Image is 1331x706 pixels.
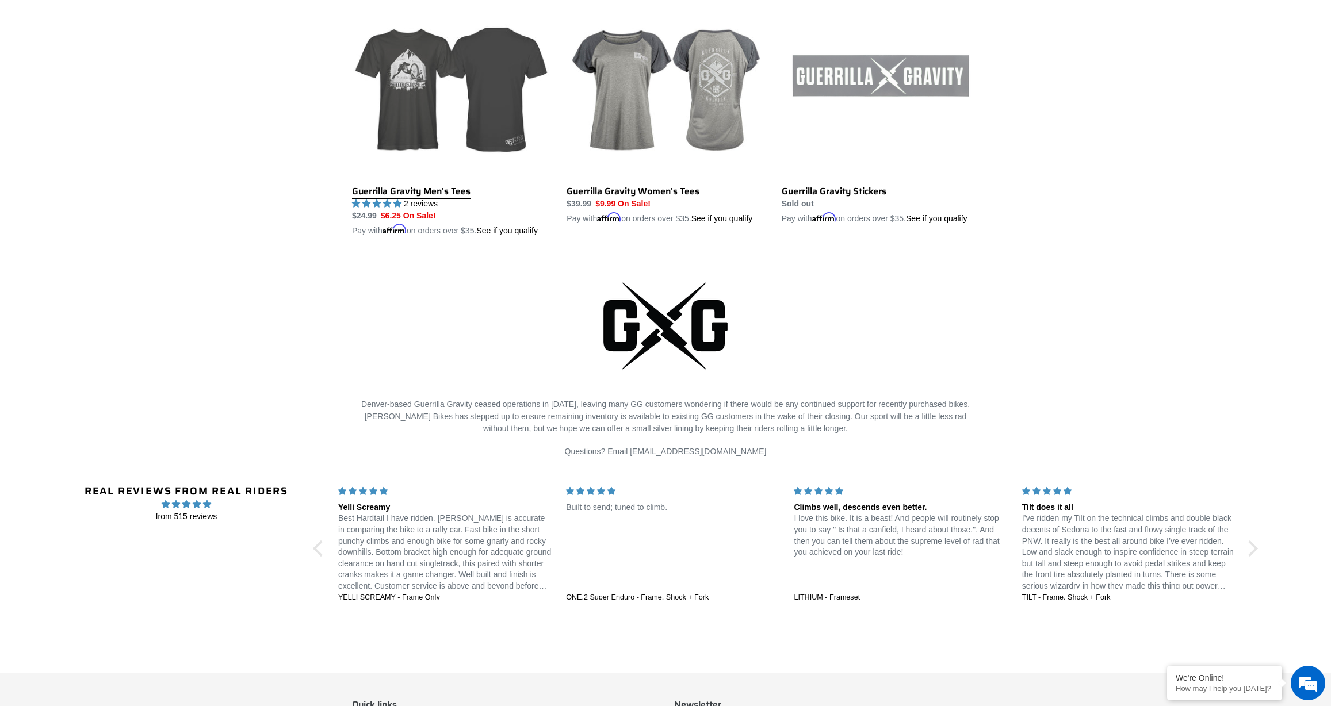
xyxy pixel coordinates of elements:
a: ONE.2 Super Enduro - Frame, Shock + Fork [566,593,780,603]
div: 5 stars [1022,485,1236,497]
a: LITHIUM - Frameset [794,593,1008,603]
span: 4.96 stars [67,498,307,511]
div: 5 stars [566,485,780,497]
p: I love this bike. It is a beast! And people will routinely stop you to say " Is that a canfield, ... [794,513,1008,558]
span: [PERSON_NAME] Bikes has stepped up to ensure remaining inventory is available to existing GG cust... [365,412,967,433]
div: We're Online! [1176,673,1273,682]
textarea: Type your message and hit 'Enter' [6,314,219,354]
div: Yelli Screamy [338,502,552,513]
img: d_696896380_company_1647369064580_696896380 [37,57,66,86]
div: Chat with us now [77,64,211,79]
div: Climbs well, descends even better. [794,502,1008,513]
div: 5 stars [338,485,552,497]
span: Denver-based Guerrilla Gravity ceased operations in [DATE], leaving many GG customers wondering i... [361,400,970,409]
div: 5 stars [794,485,1008,497]
a: YELLI SCREAMY - Frame Only [338,593,552,603]
span: from 515 reviews [67,511,307,523]
div: Tilt does it all [1022,502,1236,513]
h2: Real Reviews from Real Riders [67,485,307,498]
p: How may I help you today? [1176,684,1273,693]
div: Minimize live chat window [189,6,216,33]
p: Built to send; tuned to climb. [566,502,780,513]
p: Questions? Email [EMAIL_ADDRESS][DOMAIN_NAME] [352,446,979,458]
p: Best Hardtail I have ridden. [PERSON_NAME] is accurate in comparing the bike to a rally car. Fast... [338,513,552,592]
div: Navigation go back [13,63,30,80]
a: TILT - Frame, Shock + Fork [1022,593,1236,603]
p: I’ve ridden my Tilt on the technical climbs and double black decents of Sedona to the fast and fl... [1022,513,1236,592]
span: We're online! [67,145,159,261]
